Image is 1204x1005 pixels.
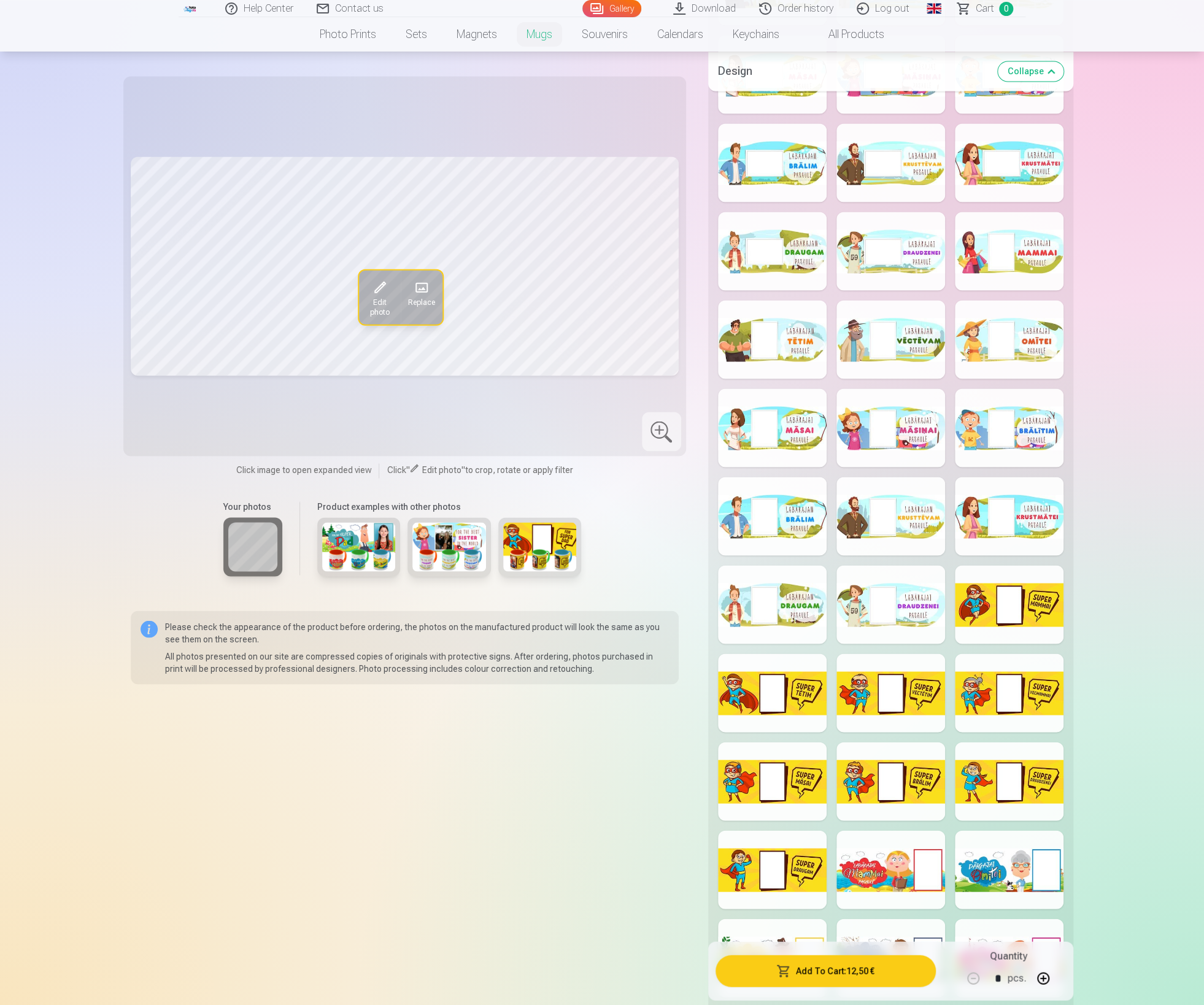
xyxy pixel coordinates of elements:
h5: Quantity [990,949,1027,963]
span: Replace [408,298,435,307]
a: Calendars [643,17,718,52]
p: Please check the appearance of the product before ordering, the photos on the manufactured produc... [165,620,669,645]
a: Photo prints [305,17,391,52]
a: Mugs [512,17,567,52]
a: All products [794,17,899,52]
a: Magnets [442,17,512,52]
span: Сart [976,1,994,16]
span: 0 [999,2,1013,16]
span: Edit photo [366,298,393,317]
a: Sets [391,17,442,52]
h6: Your photos [223,500,282,512]
a: Keychains [718,17,794,52]
span: " [406,464,409,474]
span: Click image to open expanded view [236,463,371,476]
h6: Product examples with other photos [312,500,587,512]
button: Replace [401,271,442,325]
button: Add To Cart:12,50 € [716,955,936,987]
span: to crop, rotate or apply filter [465,464,573,474]
button: Collapse [998,61,1063,81]
a: Souvenirs [567,17,643,52]
img: /fa4 [183,5,197,12]
button: Edit photo [359,271,401,325]
h5: Design [718,63,988,80]
span: " [461,464,465,474]
p: All photos presented on our site are compressed copies of originals with protective signs. After ... [165,650,669,674]
span: Click [387,464,406,474]
div: pcs. [1008,963,1026,993]
span: Edit photo [422,464,461,474]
